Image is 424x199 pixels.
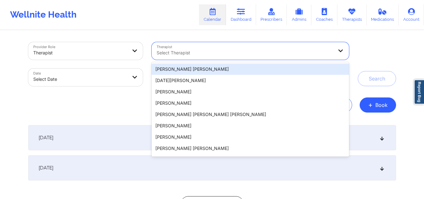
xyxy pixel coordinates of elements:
div: [PERSON_NAME] [PERSON_NAME] [PERSON_NAME] [152,109,349,120]
div: Therapist [33,46,127,60]
a: Dashboard [226,4,256,25]
button: +Book [360,97,396,113]
a: Admins [287,4,311,25]
div: [PERSON_NAME] [152,131,349,143]
a: Medications [367,4,399,25]
div: [PERSON_NAME] [152,86,349,97]
button: Search [358,71,396,86]
div: Select Date [33,72,127,86]
a: Report Bug [414,80,424,104]
a: Calendar [199,4,226,25]
a: Therapists [337,4,367,25]
div: [PERSON_NAME] [152,97,349,109]
a: Account [399,4,424,25]
span: [DATE] [39,165,53,171]
a: Coaches [311,4,337,25]
div: [DATE][PERSON_NAME] [152,75,349,86]
a: Prescribers [256,4,287,25]
div: [PERSON_NAME] [PERSON_NAME] [152,154,349,165]
div: [PERSON_NAME] [PERSON_NAME] [152,143,349,154]
span: [DATE] [39,135,53,141]
span: + [368,103,373,107]
div: [PERSON_NAME] [152,120,349,131]
div: [PERSON_NAME] [PERSON_NAME] [152,64,349,75]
